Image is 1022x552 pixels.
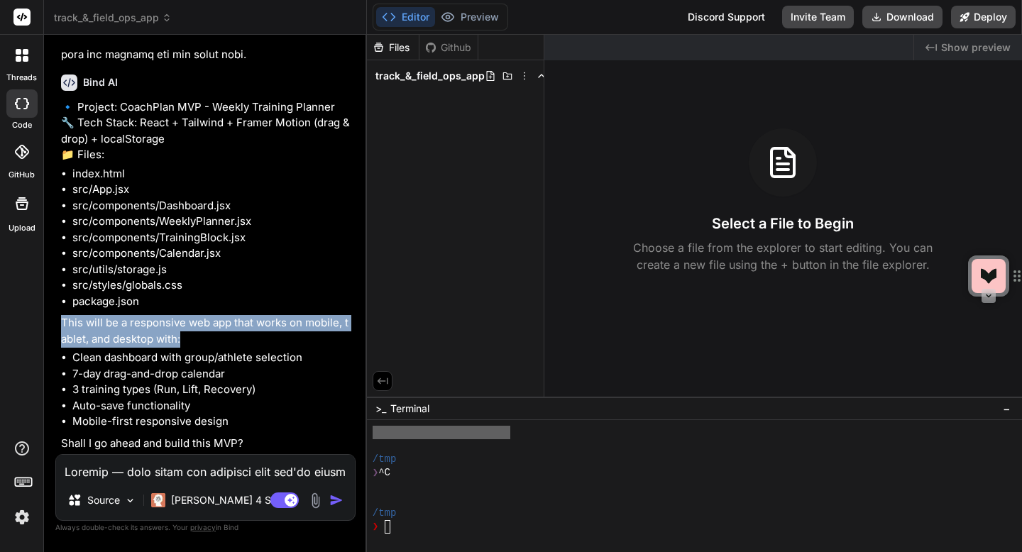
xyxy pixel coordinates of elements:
[61,99,353,163] p: 🔹 Project: CoachPlan MVP - Weekly Training Planner 🔧 Tech Stack: React + Tailwind + Framer Motion...
[72,166,353,182] li: index.html
[190,523,216,531] span: privacy
[390,402,429,416] span: Terminal
[376,7,435,27] button: Editor
[375,69,485,83] span: track_&_field_ops_app
[951,6,1016,28] button: Deploy
[782,6,854,28] button: Invite Team
[6,72,37,84] label: threads
[307,492,324,509] img: attachment
[373,520,378,534] span: ❯
[61,436,353,452] p: Shall I go ahead and build this MVP?
[9,222,35,234] label: Upload
[72,245,353,262] li: src/components/Calendar.jsx
[373,453,397,466] span: /tmp
[72,277,353,294] li: src/styles/globals.css
[9,169,35,181] label: GitHub
[373,507,397,520] span: /tmp
[1003,402,1011,416] span: −
[124,495,136,507] img: Pick Models
[72,230,353,246] li: src/components/TrainingBlock.jsx
[941,40,1011,55] span: Show preview
[87,493,120,507] p: Source
[375,402,386,416] span: >_
[72,198,353,214] li: src/components/Dashboard.jsx
[624,239,942,273] p: Choose a file from the explorer to start editing. You can create a new file using the + button in...
[329,493,344,507] img: icon
[862,6,943,28] button: Download
[373,426,498,439] span: jsh: spawn npm ENOENT
[419,40,478,55] div: Github
[378,466,390,480] span: ^C
[72,182,353,198] li: src/App.jsx
[171,493,277,507] p: [PERSON_NAME] 4 S..
[54,11,172,25] span: track_&_field_ops_app
[1000,397,1013,420] button: −
[72,214,353,230] li: src/components/WeeklyPlanner.jsx
[72,414,353,430] li: Mobile-first responsive design
[83,75,118,89] h6: Bind AI
[72,398,353,414] li: Auto-save functionality
[61,315,353,347] p: This will be a responsive web app that works on mobile, tablet, and desktop with:
[10,505,34,529] img: settings
[435,7,505,27] button: Preview
[679,6,774,28] div: Discord Support
[72,350,353,366] li: Clean dashboard with group/athlete selection
[373,466,378,480] span: ❯
[72,366,353,382] li: 7-day drag-and-drop calendar
[55,521,356,534] p: Always double-check its answers. Your in Bind
[72,262,353,278] li: src/utils/storage.js
[72,294,353,310] li: package.json
[151,493,165,507] img: Claude 4 Sonnet
[12,119,32,131] label: code
[72,382,353,398] li: 3 training types (Run, Lift, Recovery)
[367,40,419,55] div: Files
[712,214,854,233] h3: Select a File to Begin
